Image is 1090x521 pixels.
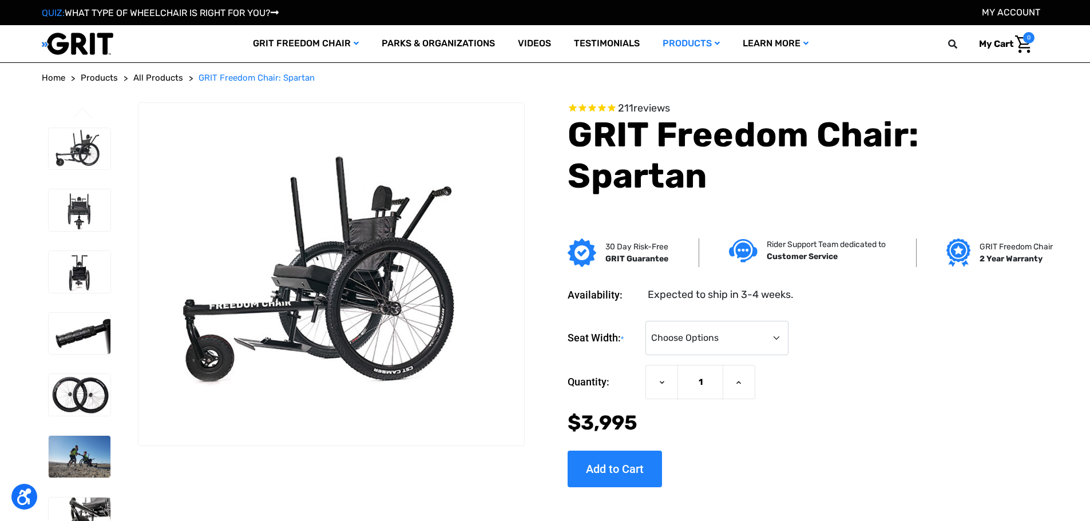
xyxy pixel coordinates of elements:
img: Grit freedom [946,238,970,267]
span: GRIT Freedom Chair: Spartan [199,73,315,83]
p: Rider Support Team dedicated to [767,238,886,250]
a: Testimonials [562,25,651,62]
button: Go to slide 4 of 4 [71,108,95,121]
dt: Availability: [568,287,640,303]
strong: Customer Service [767,252,838,261]
img: GRIT Freedom Chair: Spartan [49,189,111,231]
h1: GRIT Freedom Chair: Spartan [568,114,1048,197]
input: Search [953,32,970,56]
a: Learn More [731,25,820,62]
span: $3,995 [568,411,637,435]
img: GRIT Freedom Chair: Spartan [49,128,111,170]
span: reviews [633,102,670,114]
input: Add to Cart [568,451,662,487]
img: GRIT Freedom Chair: Spartan [138,146,524,403]
span: 211 reviews [618,102,670,114]
span: My Cart [979,38,1013,49]
a: GRIT Freedom Chair: Spartan [199,71,315,85]
img: Cart [1015,35,1032,53]
span: Rated 4.6 out of 5 stars 211 reviews [568,102,1048,115]
img: Customer service [729,239,758,263]
p: GRIT Freedom Chair [980,241,1053,253]
img: GRIT Freedom Chair: Spartan [49,313,111,355]
span: Home [42,73,65,83]
span: All Products [133,73,183,83]
a: Parks & Organizations [370,25,506,62]
a: QUIZ:WHAT TYPE OF WHEELCHAIR IS RIGHT FOR YOU? [42,7,279,18]
dd: Expected to ship in 3-4 weeks. [648,287,794,303]
a: Products [81,71,118,85]
a: Cart with 0 items [970,32,1034,56]
a: Videos [506,25,562,62]
strong: GRIT Guarantee [605,254,668,264]
a: Account [982,7,1040,18]
label: Quantity: [568,365,640,399]
span: 0 [1023,32,1034,43]
a: All Products [133,71,183,85]
label: Seat Width: [568,321,640,356]
span: Products [81,73,118,83]
p: 30 Day Risk-Free [605,241,668,253]
span: QUIZ: [42,7,65,18]
img: GRIT All-Terrain Wheelchair and Mobility Equipment [42,32,113,55]
a: GRIT Freedom Chair [241,25,370,62]
strong: 2 Year Warranty [980,254,1043,264]
img: GRIT Freedom Chair: Spartan [49,251,111,293]
img: GRIT Freedom Chair: Spartan [49,374,111,416]
nav: Breadcrumb [42,71,1049,85]
a: Products [651,25,731,62]
img: GRIT Freedom Chair: Spartan [49,436,111,478]
img: GRIT Guarantee [568,238,596,267]
a: Home [42,71,65,85]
